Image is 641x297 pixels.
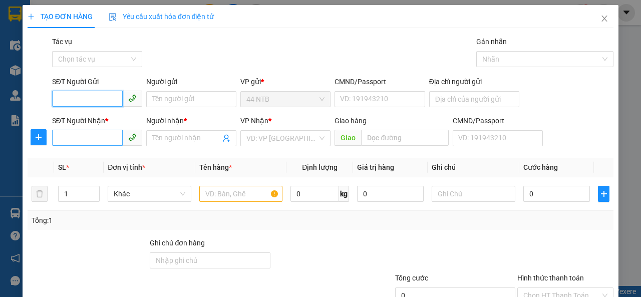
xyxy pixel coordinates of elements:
[361,130,448,146] input: Dọc đường
[52,115,142,126] div: SĐT Người Nhận
[240,117,268,125] span: VP Nhận
[339,186,349,202] span: kg
[302,163,338,171] span: Định lượng
[86,21,156,33] div: Giang
[222,134,230,142] span: user-add
[476,38,507,46] label: Gán nhãn
[28,13,35,20] span: plus
[357,163,394,171] span: Giá trị hàng
[335,76,425,87] div: CMND/Passport
[150,252,270,268] input: Ghi chú đơn hàng
[429,76,519,87] div: Địa chỉ người gửi
[523,163,558,171] span: Cước hàng
[335,117,367,125] span: Giao hàng
[128,94,136,102] span: phone
[429,91,519,107] input: Địa chỉ của người gửi
[88,194,99,201] span: Decrease Value
[85,70,98,84] span: SL
[32,215,248,226] div: Tổng: 1
[335,130,361,146] span: Giao
[199,186,283,202] input: VD: Bàn, Ghế
[108,163,145,171] span: Đơn vị tính
[52,38,72,46] label: Tác vụ
[9,9,79,21] div: 44 NTB
[9,71,156,83] div: Tên hàng: xốp ( : 2 )
[428,158,519,177] th: Ghi chú
[32,186,48,202] button: delete
[453,115,543,126] div: CMND/Passport
[31,129,47,145] button: plus
[28,13,93,21] span: TẠO ĐƠN HÀNG
[395,274,428,282] span: Tổng cước
[91,188,97,194] span: up
[128,133,136,141] span: phone
[86,10,110,20] span: Nhận:
[86,33,156,47] div: 0906598918
[240,76,331,87] div: VP gửi
[114,186,185,201] span: Khác
[432,186,515,202] input: Ghi Chú
[357,186,424,202] input: 0
[146,76,236,87] div: Người gửi
[600,15,608,23] span: close
[9,33,79,47] div: 0981909904
[246,92,325,107] span: 44 NTB
[9,21,79,33] div: Thắng
[58,163,66,171] span: SL
[109,13,214,21] span: Yêu cầu xuất hóa đơn điện tử
[146,115,236,126] div: Người nhận
[86,9,156,21] div: Bình Giã
[590,5,618,33] button: Close
[8,54,17,64] span: R :
[150,239,205,247] label: Ghi chú đơn hàng
[598,186,609,202] button: plus
[517,274,584,282] label: Hình thức thanh toán
[109,13,117,21] img: icon
[88,186,99,194] span: Increase Value
[31,133,46,141] span: plus
[52,76,142,87] div: SĐT Người Gửi
[598,190,609,198] span: plus
[91,195,97,201] span: down
[9,10,24,20] span: Gửi:
[199,163,232,171] span: Tên hàng
[8,53,80,65] div: 100.000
